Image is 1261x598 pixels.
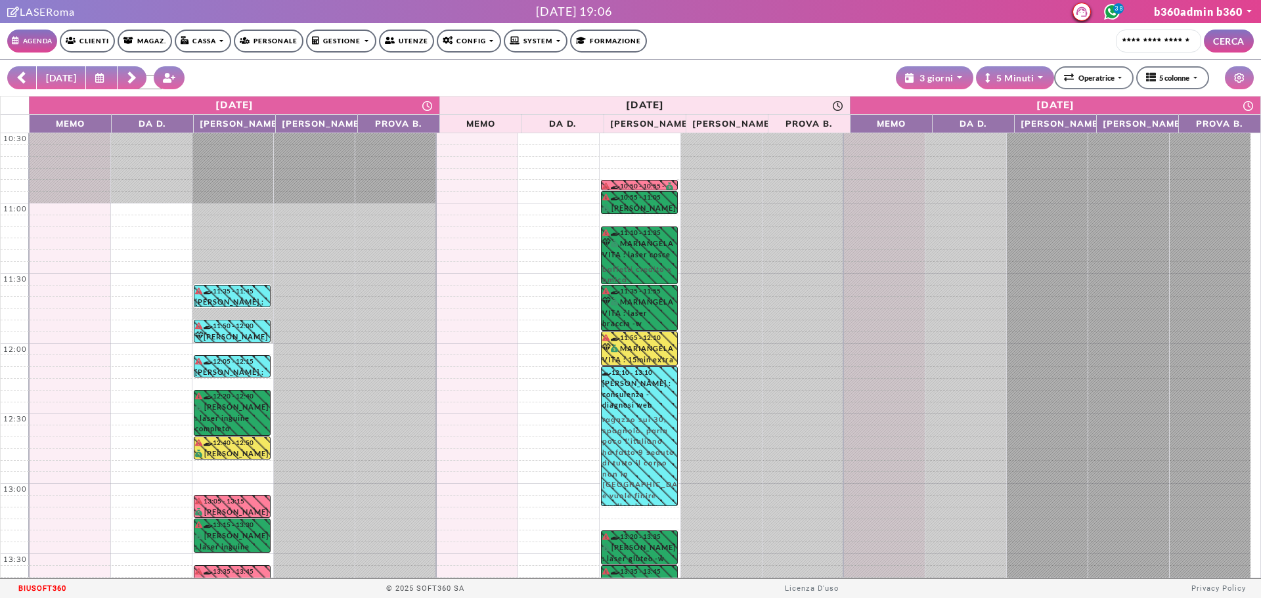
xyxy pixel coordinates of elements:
[195,448,270,459] div: [PERSON_NAME] : infracigliare (ex sopracciglia)
[195,403,205,410] i: PAGATO
[379,30,434,53] a: Utenze
[60,30,115,53] a: Clienti
[1113,3,1124,14] span: 38
[195,331,270,342] div: [PERSON_NAME] : foto - controllo *da remoto* tramite foto
[851,96,1261,114] a: 27 gennaio 2025
[195,322,202,329] i: Il cliente ha degli insoluti
[772,116,847,131] span: PROVA B.
[985,71,1034,85] div: 5 Minuti
[195,402,270,435] div: [PERSON_NAME] : laser inguine completo
[195,367,270,377] div: [PERSON_NAME] : foto - controllo *da remoto* tramite foto
[195,450,205,457] i: PAGATO
[1,554,30,565] div: 13:30
[504,30,567,53] a: SYSTEM
[279,116,354,131] span: [PERSON_NAME]
[602,238,677,284] div: MARIANGELA VITA : laser cosce
[1,344,30,355] div: 12:00
[195,439,202,446] i: Il cliente ha degli insoluti
[195,530,270,552] div: [PERSON_NAME] : laser inguine completo
[602,181,667,189] div: 10:50 - 10:55
[195,393,202,399] i: Il cliente ha degli insoluti
[361,116,436,131] span: PROVA B.
[611,298,621,305] i: PAGATO
[195,288,202,294] i: Il cliente ha degli insoluti
[7,5,75,18] a: Clicca per andare alla pagina di firmaLASERoma
[195,520,270,530] div: 13:15 - 13:30
[602,577,677,587] div: [PERSON_NAME] : laser ascelle
[1018,116,1093,131] span: [PERSON_NAME]
[115,116,190,131] span: Da D.
[33,116,108,131] span: Memo
[1116,30,1201,53] input: Cerca cliente...
[1154,5,1253,18] a: b360admin b360
[690,116,764,131] span: [PERSON_NAME]
[602,544,612,551] i: PAGATO
[195,496,270,506] div: 13:05 - 13:15
[195,358,202,364] i: Il cliente ha degli insoluti
[195,286,270,296] div: 11:35 - 11:45
[525,116,600,131] span: Da D.
[195,577,270,587] div: [PERSON_NAME] : controllo inguine
[195,356,270,366] div: 12:05 - 12:15
[30,96,439,114] a: 24 gennaio 2025
[602,333,677,343] div: 11:55 - 12:10
[854,116,929,131] span: Memo
[195,438,270,448] div: 12:40 - 12:50
[602,297,677,330] div: MARIANGELA VITA : laser braccia -w
[602,542,677,564] div: [PERSON_NAME] : laser gluteo -w
[7,7,20,17] i: Clicca per andare alla pagina di firma
[602,286,677,296] div: 11:35 - 11:55
[215,98,254,113] div: [DATE]
[195,391,270,401] div: 12:20 - 12:40
[602,182,609,189] i: Il cliente ha degli insoluti
[1,203,30,215] div: 11:00
[936,116,1011,131] span: Da D.
[666,182,676,190] i: PAGATO
[626,98,664,113] div: [DATE]
[602,228,677,238] div: 11:10 - 11:35
[154,66,185,89] button: Crea nuovo contatto rapido
[602,204,612,211] i: PAGATO
[602,368,677,377] div: 12:10 - 13:10
[602,344,611,352] i: Categoria cliente: Diamante
[608,116,682,131] span: [PERSON_NAME]
[602,288,609,294] i: Il cliente ha degli insoluti
[195,508,205,515] i: PAGATO
[905,71,954,85] div: 3 giorni
[602,192,677,202] div: 10:55 - 11:05
[602,566,677,576] div: 13:35 - 13:45
[175,30,231,53] a: Cassa
[602,533,609,540] i: Il cliente ha degli insoluti
[195,332,204,341] i: Categoria cliente: Diamante
[602,378,677,505] div: [PERSON_NAME] : consulenza - diagnosi web
[602,568,609,574] i: Il cliente ha degli insoluti
[1,133,30,144] div: 10:30
[1204,30,1254,53] button: CERCA
[602,343,677,365] div: MARIANGELA VITA : 15min extra time
[440,96,850,114] a: 25 gennaio 2025
[7,30,57,53] a: Agenda
[602,260,677,296] span: baffetti credito x amica [PERSON_NAME]
[1,414,30,425] div: 12:30
[570,30,647,53] a: Formazione
[195,297,270,307] div: [PERSON_NAME] : foto - controllo *da remoto* tramite foto
[611,345,621,352] i: PAGATO
[602,194,609,200] i: Il cliente ha degli insoluti
[602,229,609,236] i: Il cliente ha degli insoluti
[1191,584,1246,593] a: Privacy Policy
[1036,98,1074,113] div: [DATE]
[602,203,677,213] div: [PERSON_NAME] : basette
[443,116,518,131] span: Memo
[234,30,303,53] a: Personale
[1,484,30,495] div: 13:00
[195,321,270,331] div: 11:50 - 12:00
[195,566,270,576] div: 13:35 - 13:45
[1182,116,1258,131] span: PROVA B.
[602,239,611,247] i: Categoria cliente: Diamante
[785,584,839,593] a: Licenza D'uso
[195,532,205,539] i: PAGATO
[1100,116,1175,131] span: [PERSON_NAME]
[197,116,272,131] span: [PERSON_NAME]
[36,66,86,89] button: [DATE]
[306,30,376,53] a: Gestione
